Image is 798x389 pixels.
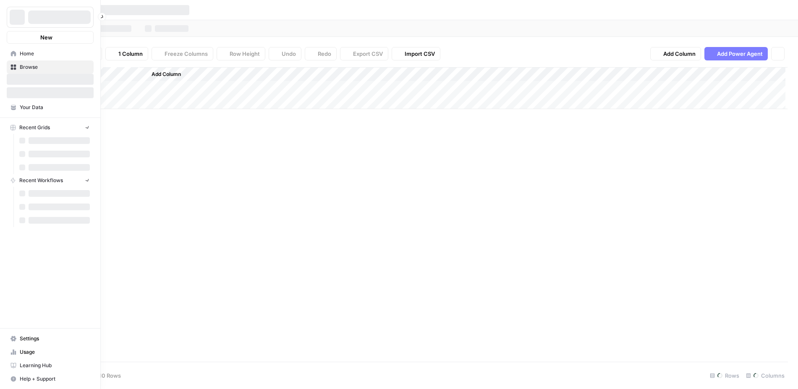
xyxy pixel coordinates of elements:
[230,50,260,58] span: Row Height
[7,101,94,114] a: Your Data
[743,369,788,382] div: Columns
[7,174,94,187] button: Recent Workflows
[118,50,143,58] span: 1 Column
[87,371,121,380] span: Add 10 Rows
[20,50,90,57] span: Home
[105,47,148,60] button: 1 Column
[19,177,63,184] span: Recent Workflows
[152,70,181,78] span: Add Column
[663,50,696,58] span: Add Column
[7,372,94,386] button: Help + Support
[20,348,90,356] span: Usage
[7,121,94,134] button: Recent Grids
[305,47,337,60] button: Redo
[20,104,90,111] span: Your Data
[217,47,265,60] button: Row Height
[353,50,383,58] span: Export CSV
[269,47,301,60] button: Undo
[282,50,296,58] span: Undo
[7,60,94,74] a: Browse
[704,47,768,60] button: Add Power Agent
[141,69,184,80] button: Add Column
[20,375,90,383] span: Help + Support
[7,359,94,372] a: Learning Hub
[165,50,208,58] span: Freeze Columns
[19,124,50,131] span: Recent Grids
[7,31,94,44] button: New
[20,335,90,342] span: Settings
[706,369,743,382] div: Rows
[405,50,435,58] span: Import CSV
[318,50,331,58] span: Redo
[717,50,763,58] span: Add Power Agent
[40,33,52,42] span: New
[7,345,94,359] a: Usage
[152,47,213,60] button: Freeze Columns
[7,47,94,60] a: Home
[650,47,701,60] button: Add Column
[340,47,388,60] button: Export CSV
[392,47,440,60] button: Import CSV
[20,362,90,369] span: Learning Hub
[20,63,90,71] span: Browse
[7,332,94,345] a: Settings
